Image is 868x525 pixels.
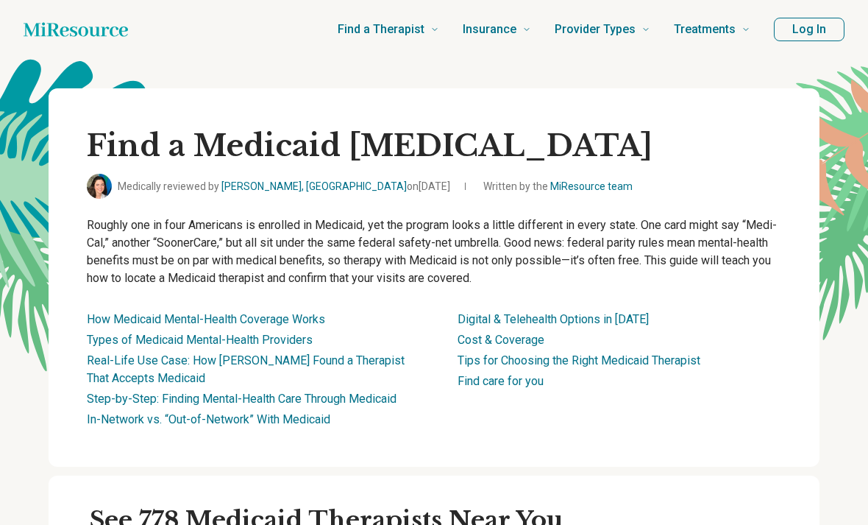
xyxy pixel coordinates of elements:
span: Insurance [463,19,516,40]
a: Find care for you [458,374,544,388]
a: In-Network vs. “Out-of-Network” With Medicaid [87,412,330,426]
a: Real-Life Use Case: How [PERSON_NAME] Found a Therapist That Accepts Medicaid [87,353,405,385]
a: Cost & Coverage [458,333,544,347]
button: Log In [774,18,844,41]
a: How Medicaid Mental-Health Coverage Works [87,312,325,326]
h1: Find a Medicaid [MEDICAL_DATA] [87,127,781,165]
a: Home page [24,15,128,44]
span: Treatments [674,19,736,40]
span: Provider Types [555,19,636,40]
span: Find a Therapist [338,19,424,40]
span: on [DATE] [407,180,450,192]
a: Digital & Telehealth Options in [DATE] [458,312,649,326]
a: Tips for Choosing the Right Medicaid Therapist [458,353,700,367]
span: Medically reviewed by [118,179,450,194]
a: Step-by-Step: Finding Mental-Health Care Through Medicaid [87,392,396,406]
a: Types of Medicaid Mental-Health Providers [87,333,313,347]
p: Roughly one in four Americans is enrolled in Medicaid, yet the program looks a little different i... [87,216,781,287]
span: Written by the [483,179,633,194]
a: [PERSON_NAME], [GEOGRAPHIC_DATA] [221,180,407,192]
a: MiResource team [550,180,633,192]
